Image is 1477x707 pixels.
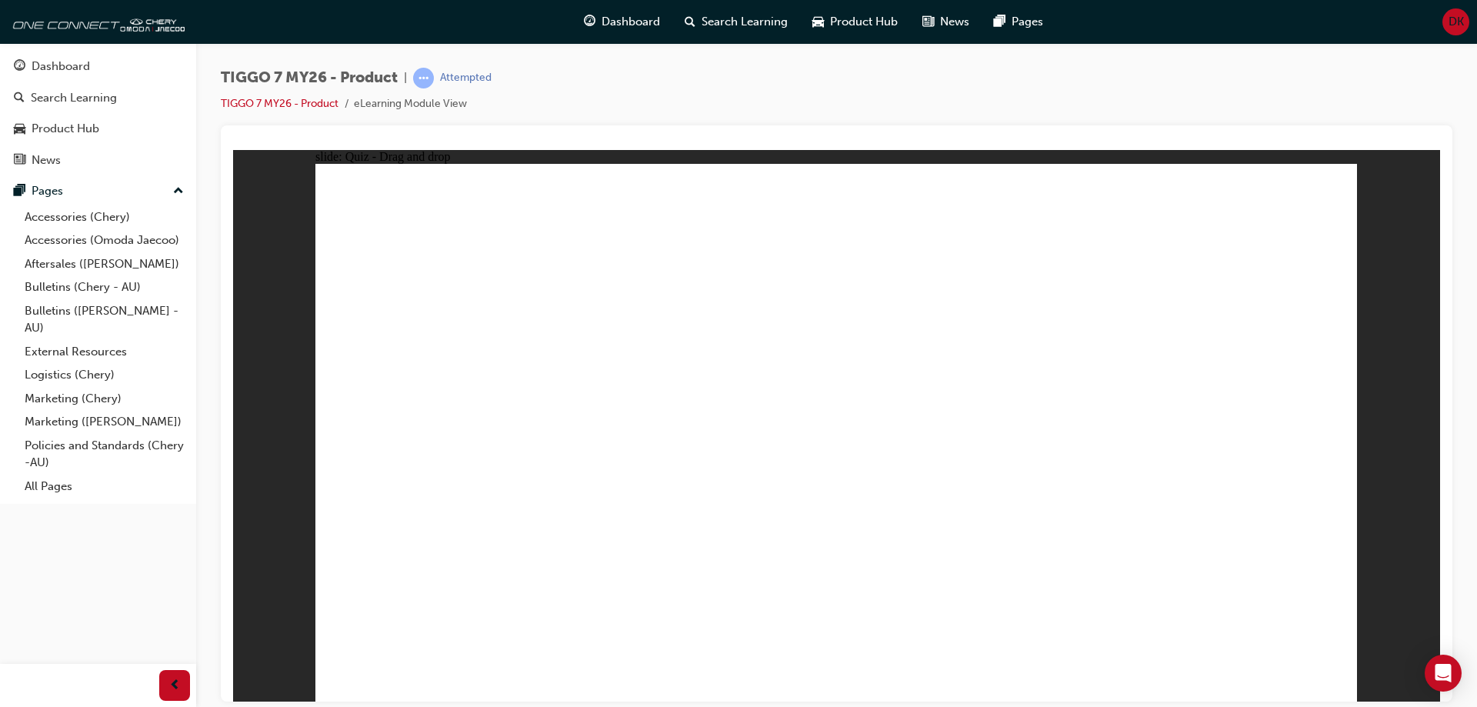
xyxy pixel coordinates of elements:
[584,12,595,32] span: guage-icon
[173,182,184,202] span: up-icon
[940,13,969,31] span: News
[32,182,63,200] div: Pages
[18,410,190,434] a: Marketing ([PERSON_NAME])
[18,228,190,252] a: Accessories (Omoda Jaecoo)
[922,12,934,32] span: news-icon
[8,6,185,37] img: oneconnect
[6,52,190,81] a: Dashboard
[221,97,338,110] a: TIGGO 7 MY26 - Product
[672,6,800,38] a: search-iconSearch Learning
[18,205,190,229] a: Accessories (Chery)
[14,122,25,136] span: car-icon
[169,676,181,695] span: prev-icon
[31,89,117,107] div: Search Learning
[6,49,190,177] button: DashboardSearch LearningProduct HubNews
[18,475,190,499] a: All Pages
[221,69,398,87] span: TIGGO 7 MY26 - Product
[685,12,695,32] span: search-icon
[18,340,190,364] a: External Resources
[830,13,898,31] span: Product Hub
[1449,13,1464,31] span: DK
[1425,655,1462,692] div: Open Intercom Messenger
[440,71,492,85] div: Attempted
[572,6,672,38] a: guage-iconDashboard
[812,12,824,32] span: car-icon
[14,92,25,105] span: search-icon
[354,95,467,113] li: eLearning Module View
[1012,13,1043,31] span: Pages
[702,13,788,31] span: Search Learning
[910,6,982,38] a: news-iconNews
[18,275,190,299] a: Bulletins (Chery - AU)
[14,154,25,168] span: news-icon
[1442,8,1469,35] button: DK
[982,6,1055,38] a: pages-iconPages
[800,6,910,38] a: car-iconProduct Hub
[18,434,190,475] a: Policies and Standards (Chery -AU)
[413,68,434,88] span: learningRecordVerb_ATTEMPT-icon
[18,387,190,411] a: Marketing (Chery)
[994,12,1005,32] span: pages-icon
[18,299,190,340] a: Bulletins ([PERSON_NAME] - AU)
[6,177,190,205] button: Pages
[14,185,25,198] span: pages-icon
[18,252,190,276] a: Aftersales ([PERSON_NAME])
[32,58,90,75] div: Dashboard
[6,115,190,143] a: Product Hub
[18,363,190,387] a: Logistics (Chery)
[32,152,61,169] div: News
[6,146,190,175] a: News
[602,13,660,31] span: Dashboard
[32,120,99,138] div: Product Hub
[14,60,25,74] span: guage-icon
[6,84,190,112] a: Search Learning
[404,69,407,87] span: |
